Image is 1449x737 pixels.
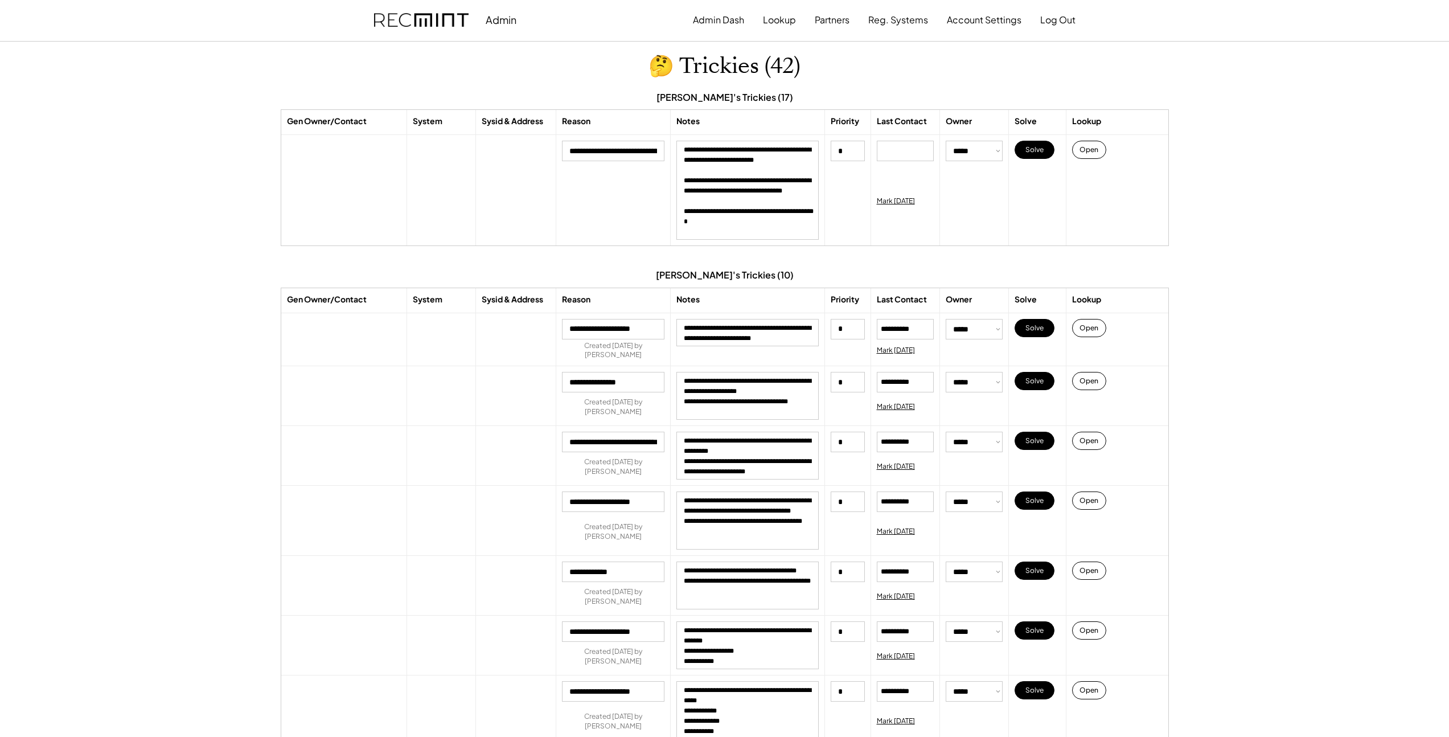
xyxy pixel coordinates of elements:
div: Gen Owner/Contact [287,116,367,127]
div: Priority [831,294,859,305]
div: Last Contact [877,294,927,305]
div: Admin [486,13,516,26]
div: Mark [DATE] [877,592,915,601]
div: Solve [1015,294,1037,305]
div: Created [DATE] by [PERSON_NAME] [562,712,664,731]
button: Lookup [763,9,796,31]
div: Mark [DATE] [877,346,915,355]
button: Solve [1015,372,1054,390]
button: Solve [1015,621,1054,640]
div: Owner [946,294,972,305]
button: Open [1072,319,1106,337]
div: Sysid & Address [482,116,543,127]
div: Sysid & Address [482,294,543,305]
div: Mark [DATE] [877,462,915,472]
div: Gen Owner/Contact [287,294,367,305]
div: Notes [676,294,700,305]
div: Solve [1015,116,1037,127]
div: Mark [DATE] [877,527,915,537]
button: Open [1072,432,1106,450]
div: Priority [831,116,859,127]
button: Reg. Systems [868,9,928,31]
button: Partners [815,9,849,31]
div: Mark [DATE] [877,196,915,206]
button: Solve [1015,432,1054,450]
div: Notes [676,116,700,127]
div: Created [DATE] by [PERSON_NAME] [562,341,664,361]
div: Lookup [1072,294,1101,305]
img: recmint-logotype%403x.png [374,13,469,27]
button: Admin Dash [693,9,744,31]
div: Created [DATE] by [PERSON_NAME] [562,587,664,607]
div: System [413,294,442,305]
button: Open [1072,372,1106,390]
button: Solve [1015,141,1054,159]
div: Created [DATE] by [PERSON_NAME] [562,522,664,542]
button: Open [1072,141,1106,159]
div: [PERSON_NAME]'s Trickies (10) [656,269,794,281]
div: Created [DATE] by [PERSON_NAME] [562,398,664,417]
button: Open [1072,562,1106,580]
div: Reason [562,116,590,127]
button: Solve [1015,492,1054,510]
div: Mark [DATE] [877,402,915,412]
div: Last Contact [877,116,927,127]
button: Solve [1015,681,1054,699]
div: Mark [DATE] [877,716,915,726]
button: Open [1072,681,1106,699]
div: Mark [DATE] [877,652,915,661]
button: Open [1072,621,1106,640]
div: Lookup [1072,116,1101,127]
h1: 🤔 Trickies (42) [648,53,801,80]
div: System [413,116,442,127]
div: [PERSON_NAME]'s Trickies (17) [656,91,793,104]
button: Log Out [1040,9,1076,31]
div: Created [DATE] by [PERSON_NAME] [562,647,664,666]
div: Created [DATE] by [PERSON_NAME] [562,457,664,477]
button: Account Settings [947,9,1021,31]
button: Solve [1015,319,1054,337]
button: Open [1072,492,1106,510]
div: Reason [562,294,590,305]
div: Owner [946,116,972,127]
button: Solve [1015,562,1054,580]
